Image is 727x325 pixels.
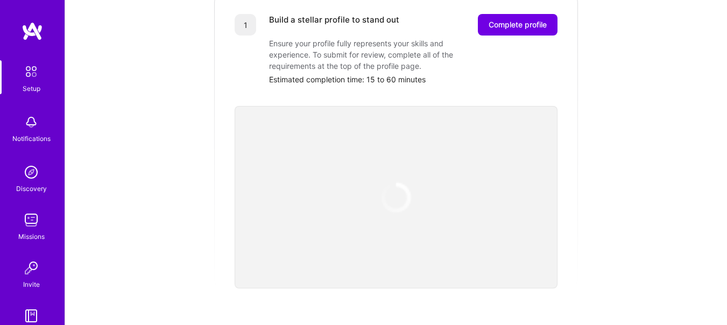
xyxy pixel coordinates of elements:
div: Missions [18,231,45,242]
img: Invite [20,257,42,279]
span: Complete profile [489,19,547,30]
iframe: video [235,106,557,288]
div: Setup [23,83,40,94]
div: Estimated completion time: 15 to 60 minutes [269,74,557,85]
div: Build a stellar profile to stand out [269,14,399,36]
img: discovery [20,161,42,183]
img: teamwork [20,209,42,231]
img: loading [380,181,412,214]
img: bell [20,111,42,133]
img: setup [20,60,43,83]
div: Invite [23,279,40,290]
div: Ensure your profile fully represents your skills and experience. To submit for review, complete a... [269,38,484,72]
div: Discovery [16,183,47,194]
img: logo [22,22,43,41]
button: Complete profile [478,14,557,36]
div: 1 [235,14,256,36]
div: Notifications [12,133,51,144]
